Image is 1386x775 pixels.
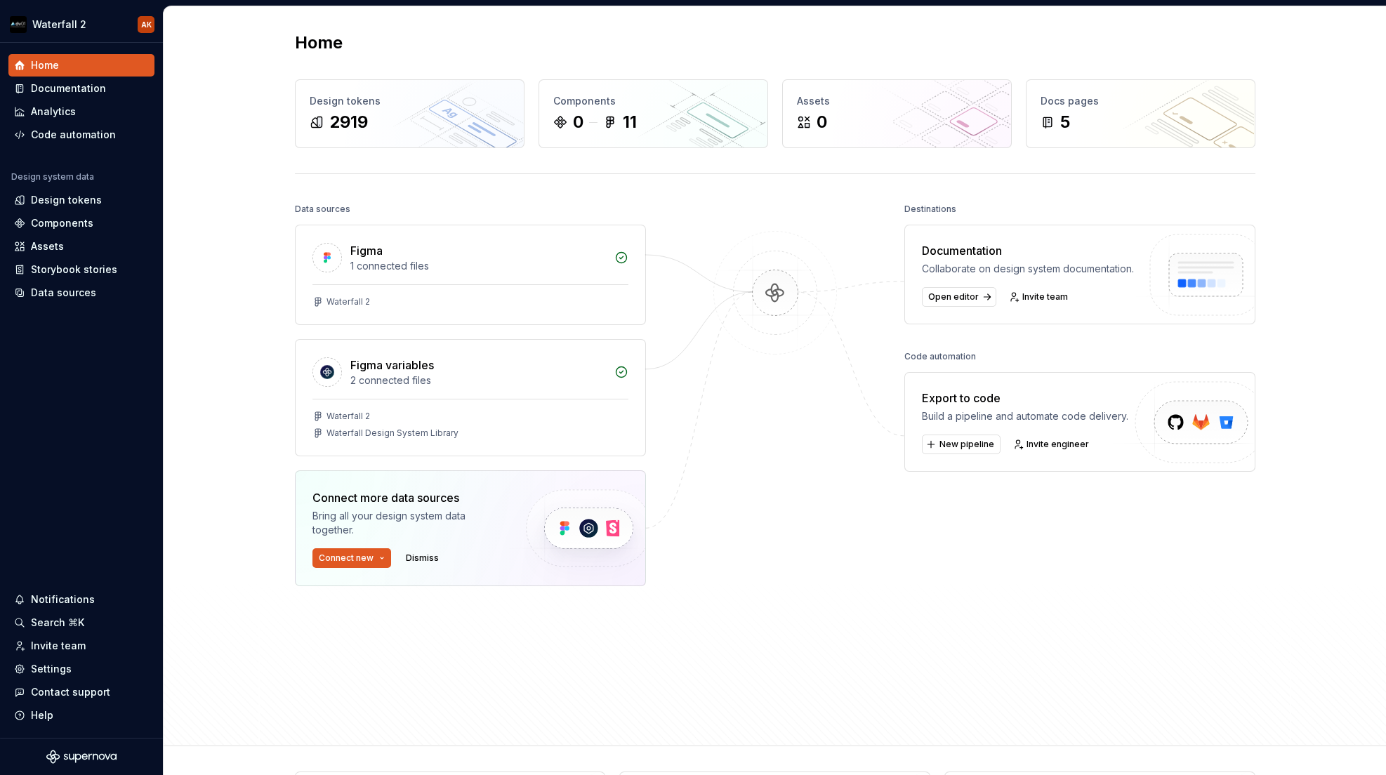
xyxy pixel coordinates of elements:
[31,263,117,277] div: Storybook stories
[46,750,117,764] svg: Supernova Logo
[8,54,154,77] a: Home
[31,286,96,300] div: Data sources
[406,552,439,564] span: Dismiss
[295,225,646,325] a: Figma1 connected filesWaterfall 2
[312,548,391,568] button: Connect new
[3,9,160,39] button: Waterfall 2AK
[326,296,370,307] div: Waterfall 2
[922,242,1134,259] div: Documentation
[31,616,84,630] div: Search ⌘K
[8,189,154,211] a: Design tokens
[904,347,976,366] div: Code automation
[8,658,154,680] a: Settings
[573,111,583,133] div: 0
[326,411,370,422] div: Waterfall 2
[8,212,154,234] a: Components
[295,32,343,54] h2: Home
[8,77,154,100] a: Documentation
[295,199,350,219] div: Data sources
[312,489,502,506] div: Connect more data sources
[922,287,996,307] a: Open editor
[8,100,154,123] a: Analytics
[310,94,510,108] div: Design tokens
[31,239,64,253] div: Assets
[623,111,637,133] div: 11
[31,685,110,699] div: Contact support
[11,171,94,183] div: Design system data
[31,193,102,207] div: Design tokens
[319,552,374,564] span: Connect new
[31,639,86,653] div: Invite team
[1027,439,1089,450] span: Invite engineer
[1009,435,1095,454] a: Invite engineer
[904,199,956,219] div: Destinations
[31,128,116,142] div: Code automation
[400,548,445,568] button: Dismiss
[31,105,76,119] div: Analytics
[922,262,1134,276] div: Collaborate on design system documentation.
[8,235,154,258] a: Assets
[350,357,434,373] div: Figma variables
[928,291,979,303] span: Open editor
[31,662,72,676] div: Settings
[329,111,368,133] div: 2919
[326,428,458,439] div: Waterfall Design System Library
[922,390,1128,406] div: Export to code
[8,611,154,634] button: Search ⌘K
[8,681,154,703] button: Contact support
[8,635,154,657] a: Invite team
[32,18,86,32] div: Waterfall 2
[295,339,646,456] a: Figma variables2 connected filesWaterfall 2Waterfall Design System Library
[350,242,383,259] div: Figma
[31,216,93,230] div: Components
[31,81,106,95] div: Documentation
[8,124,154,146] a: Code automation
[1041,94,1241,108] div: Docs pages
[8,704,154,727] button: Help
[1005,287,1074,307] a: Invite team
[939,439,994,450] span: New pipeline
[553,94,753,108] div: Components
[31,58,59,72] div: Home
[8,258,154,281] a: Storybook stories
[1060,111,1070,133] div: 5
[350,259,606,273] div: 1 connected files
[817,111,827,133] div: 0
[8,281,154,304] a: Data sources
[922,409,1128,423] div: Build a pipeline and automate code delivery.
[922,435,1001,454] button: New pipeline
[31,708,53,722] div: Help
[10,16,27,33] img: 7a0241b0-c510-47ef-86be-6cc2f0d29437.png
[782,79,1012,148] a: Assets0
[1022,291,1068,303] span: Invite team
[312,509,502,537] div: Bring all your design system data together.
[141,19,152,30] div: AK
[797,94,997,108] div: Assets
[8,588,154,611] button: Notifications
[31,592,95,607] div: Notifications
[539,79,768,148] a: Components011
[350,373,606,387] div: 2 connected files
[1026,79,1255,148] a: Docs pages5
[295,79,524,148] a: Design tokens2919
